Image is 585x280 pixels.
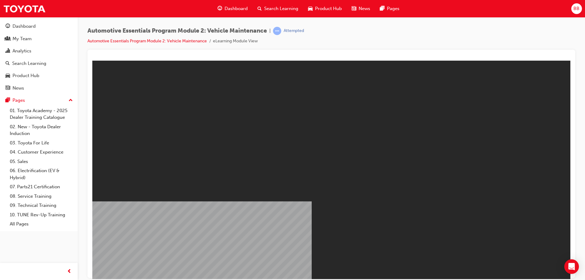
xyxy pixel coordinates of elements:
span: car-icon [5,73,10,79]
a: 05. Sales [7,157,75,166]
a: search-iconSearch Learning [253,2,303,15]
span: Automotive Essentials Program Module 2: Vehicle Maintenance [87,27,267,34]
span: pages-icon [5,98,10,103]
a: Automotive Essentials Program Module 2: Vehicle Maintenance [87,38,207,44]
span: news-icon [5,86,10,91]
span: | [269,27,271,34]
li: eLearning Module View [213,38,258,45]
a: 04. Customer Experience [7,147,75,157]
div: Dashboard [12,23,36,30]
div: Product Hub [12,72,39,79]
a: car-iconProduct Hub [303,2,347,15]
a: 02. New - Toyota Dealer Induction [7,122,75,138]
div: Open Intercom Messenger [564,259,579,274]
span: news-icon [352,5,356,12]
button: BB [571,3,582,14]
a: All Pages [7,219,75,229]
span: Dashboard [225,5,248,12]
a: 08. Service Training [7,192,75,201]
span: people-icon [5,36,10,42]
a: Search Learning [2,58,75,69]
a: pages-iconPages [375,2,404,15]
span: Product Hub [315,5,342,12]
div: Attempted [284,28,304,34]
span: search-icon [5,61,10,66]
a: My Team [2,33,75,44]
span: learningRecordVerb_ATTEMPT-icon [273,27,281,35]
img: Trak [3,2,46,16]
a: Dashboard [2,21,75,32]
a: 09. Technical Training [7,201,75,210]
a: 01. Toyota Academy - 2025 Dealer Training Catalogue [7,106,75,122]
a: News [2,83,75,94]
span: search-icon [257,5,262,12]
button: Pages [2,95,75,106]
a: 07. Parts21 Certification [7,182,75,192]
a: Product Hub [2,70,75,81]
a: Analytics [2,45,75,57]
div: Analytics [12,48,31,55]
div: My Team [12,35,32,42]
span: BB [573,5,580,12]
span: Pages [387,5,399,12]
a: 06. Electrification (EV & Hybrid) [7,166,75,182]
button: DashboardMy TeamAnalyticsSearch LearningProduct HubNews [2,19,75,95]
a: guage-iconDashboard [213,2,253,15]
a: 10. TUNE Rev-Up Training [7,210,75,220]
span: up-icon [69,97,73,105]
span: prev-icon [67,268,72,275]
span: Search Learning [264,5,298,12]
div: Search Learning [12,60,46,67]
div: Pages [12,97,25,104]
span: car-icon [308,5,313,12]
span: chart-icon [5,48,10,54]
span: pages-icon [380,5,385,12]
div: News [12,85,24,92]
a: news-iconNews [347,2,375,15]
span: guage-icon [218,5,222,12]
a: 03. Toyota For Life [7,138,75,148]
span: News [359,5,370,12]
span: guage-icon [5,24,10,29]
